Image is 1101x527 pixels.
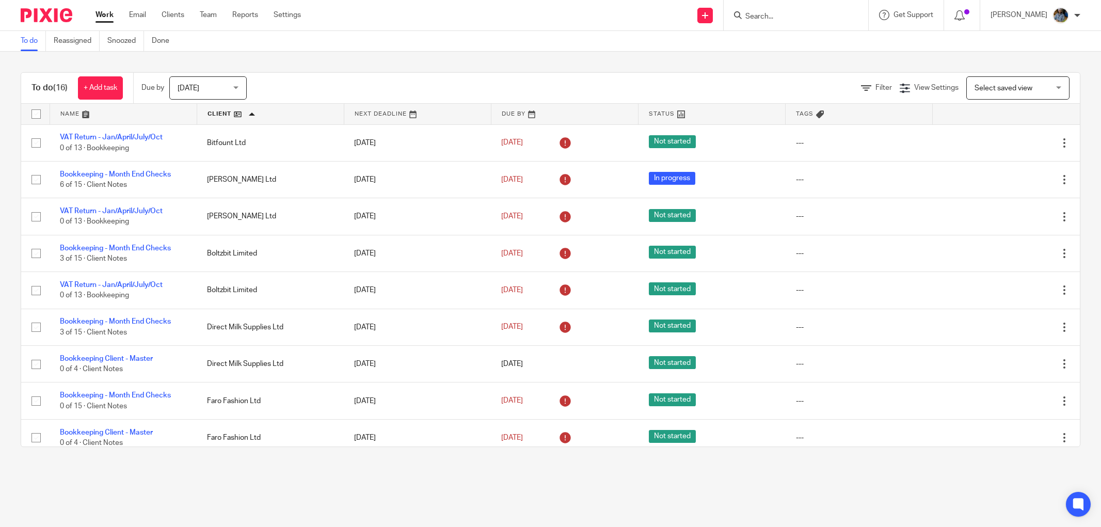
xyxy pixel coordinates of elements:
a: Reports [232,10,258,20]
td: Boltzbit Limited [197,235,344,272]
td: [DATE] [344,198,491,235]
span: 0 of 13 · Bookkeeping [60,145,129,152]
td: Faro Fashion Ltd [197,382,344,419]
td: [DATE] [344,272,491,309]
td: [DATE] [344,346,491,382]
td: [DATE] [344,382,491,419]
a: Bookkeeping - Month End Checks [60,245,171,252]
a: Settings [274,10,301,20]
td: [PERSON_NAME] Ltd [197,198,344,235]
span: 0 of 13 · Bookkeeping [60,292,129,299]
span: 3 of 15 · Client Notes [60,329,127,336]
span: Tags [796,111,813,117]
span: 0 of 4 · Client Notes [60,439,123,446]
a: Bookkeeping - Month End Checks [60,318,171,325]
div: --- [796,211,922,221]
td: Direct Milk Supplies Ltd [197,346,344,382]
span: 6 of 15 · Client Notes [60,181,127,188]
img: Pixie [21,8,72,22]
span: 0 of 4 · Client Notes [60,365,123,373]
a: To do [21,31,46,51]
a: Bookkeeping Client - Master [60,355,153,362]
span: Not started [649,246,696,259]
span: (16) [53,84,68,92]
span: Get Support [893,11,933,19]
span: Not started [649,393,696,406]
div: --- [796,174,922,185]
td: Bitfount Ltd [197,124,344,161]
span: Not started [649,320,696,332]
div: --- [796,396,922,406]
p: [PERSON_NAME] [991,10,1047,20]
span: In progress [649,172,695,185]
span: [DATE] [501,397,523,404]
span: [DATE] [501,213,523,220]
span: [DATE] [501,434,523,441]
span: 3 of 15 · Client Notes [60,255,127,262]
div: --- [796,248,922,259]
td: [DATE] [344,309,491,345]
td: Faro Fashion Ltd [197,419,344,456]
span: View Settings [914,84,959,91]
span: 0 of 15 · Client Notes [60,403,127,410]
span: [DATE] [178,85,199,92]
span: Not started [649,135,696,148]
span: [DATE] [501,360,523,368]
a: Reassigned [54,31,100,51]
h1: To do [31,83,68,93]
div: --- [796,138,922,148]
a: Team [200,10,217,20]
td: [DATE] [344,419,491,456]
td: [PERSON_NAME] Ltd [197,161,344,198]
span: [DATE] [501,139,523,147]
span: [DATE] [501,250,523,257]
td: [DATE] [344,124,491,161]
span: [DATE] [501,286,523,294]
span: Filter [875,84,892,91]
a: Work [95,10,114,20]
span: Not started [649,282,696,295]
a: + Add task [78,76,123,100]
a: Bookkeeping - Month End Checks [60,171,171,178]
div: --- [796,433,922,443]
span: 0 of 13 · Bookkeeping [60,218,129,226]
span: Select saved view [975,85,1032,92]
span: [DATE] [501,324,523,331]
span: [DATE] [501,176,523,183]
a: Done [152,31,177,51]
div: --- [796,322,922,332]
span: Not started [649,356,696,369]
div: --- [796,359,922,369]
td: Boltzbit Limited [197,272,344,309]
a: VAT Return - Jan/April/July/Oct [60,281,163,289]
span: Not started [649,430,696,443]
td: [DATE] [344,161,491,198]
td: [DATE] [344,235,491,272]
div: --- [796,285,922,295]
a: Bookkeeping - Month End Checks [60,392,171,399]
span: Not started [649,209,696,222]
a: Clients [162,10,184,20]
p: Due by [141,83,164,93]
td: Direct Milk Supplies Ltd [197,309,344,345]
a: Snoozed [107,31,144,51]
img: Jaskaran%20Singh.jpeg [1052,7,1069,24]
a: Bookkeeping Client - Master [60,429,153,436]
a: VAT Return - Jan/April/July/Oct [60,134,163,141]
input: Search [744,12,837,22]
a: Email [129,10,146,20]
a: VAT Return - Jan/April/July/Oct [60,207,163,215]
